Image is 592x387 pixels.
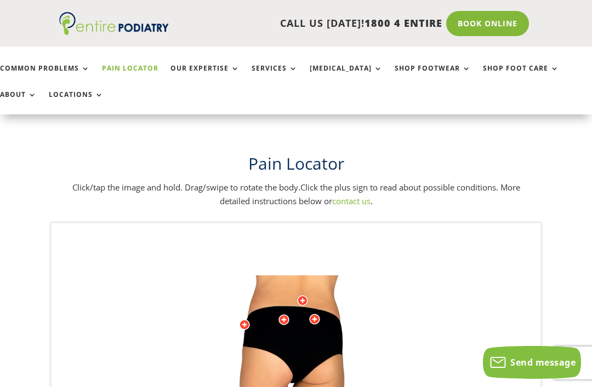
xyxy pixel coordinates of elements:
a: [MEDICAL_DATA] [310,65,383,88]
a: Entire Podiatry [59,26,169,37]
a: Shop Foot Care [483,65,559,88]
a: Our Expertise [170,65,240,88]
span: Send message [510,356,576,368]
span: Click/tap the image and hold. Drag/swipe to rotate the body. [72,182,300,193]
a: Services [252,65,298,88]
span: Click the plus sign to read about possible conditions. More detailed instructions below or . [220,182,520,207]
a: Shop Footwear [395,65,471,88]
a: contact us [332,195,371,206]
button: Send message [483,346,581,379]
a: Pain Locator [102,65,158,88]
a: Locations [49,91,104,114]
h1: Pain Locator [59,152,533,181]
img: logo (1) [59,12,169,35]
p: CALL US [DATE]! [169,16,442,31]
a: Book Online [446,11,529,36]
span: 1800 4 ENTIRE [365,16,442,30]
